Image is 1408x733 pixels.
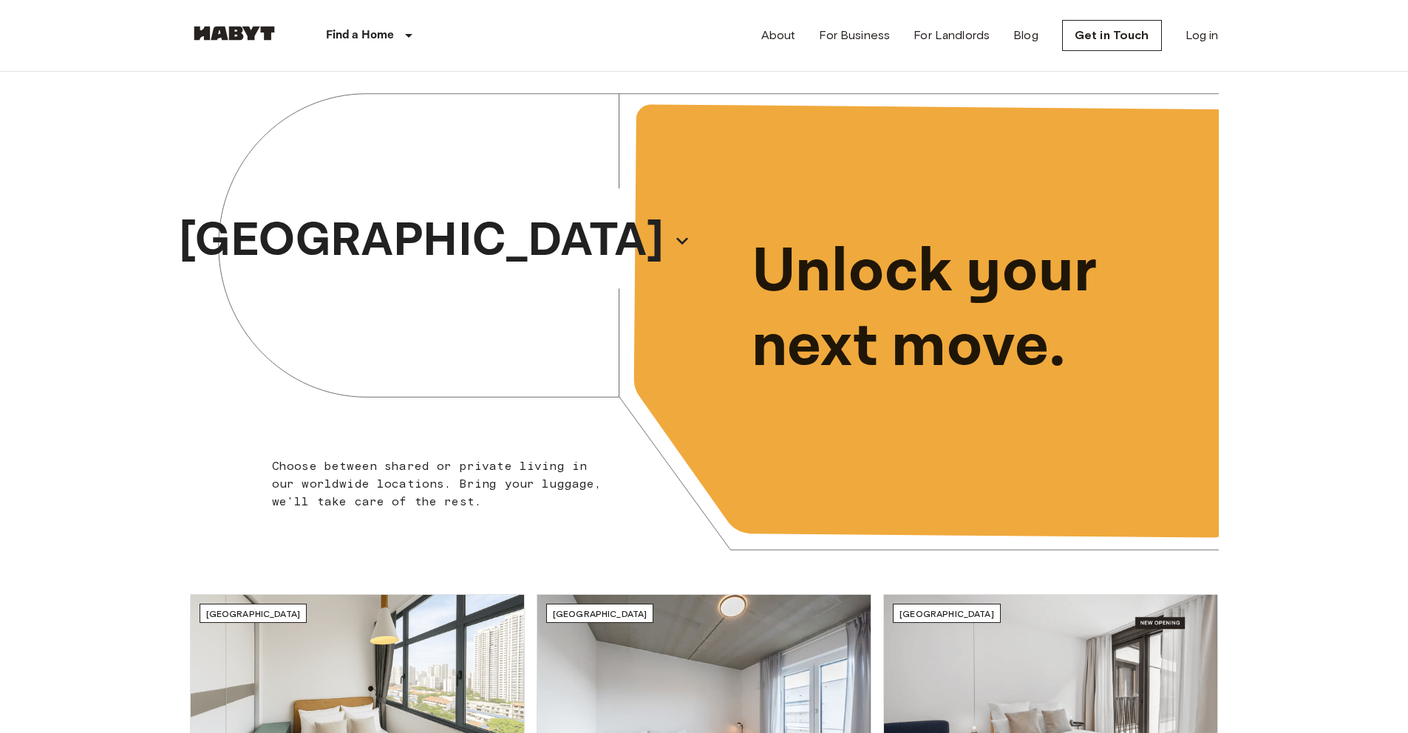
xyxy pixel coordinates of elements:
a: About [761,27,796,44]
span: [GEOGRAPHIC_DATA] [206,608,301,619]
img: Habyt [190,26,279,41]
p: Find a Home [326,27,395,44]
span: [GEOGRAPHIC_DATA] [899,608,994,619]
p: [GEOGRAPHIC_DATA] [179,205,664,276]
a: Log in [1186,27,1219,44]
span: [GEOGRAPHIC_DATA] [553,608,647,619]
button: [GEOGRAPHIC_DATA] [173,201,696,281]
a: Blog [1013,27,1038,44]
p: Choose between shared or private living in our worldwide locations. Bring your luggage, we'll tak... [272,457,611,511]
p: Unlock your next move. [752,235,1195,384]
a: Get in Touch [1062,20,1162,51]
a: For Business [819,27,890,44]
a: For Landlords [914,27,990,44]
